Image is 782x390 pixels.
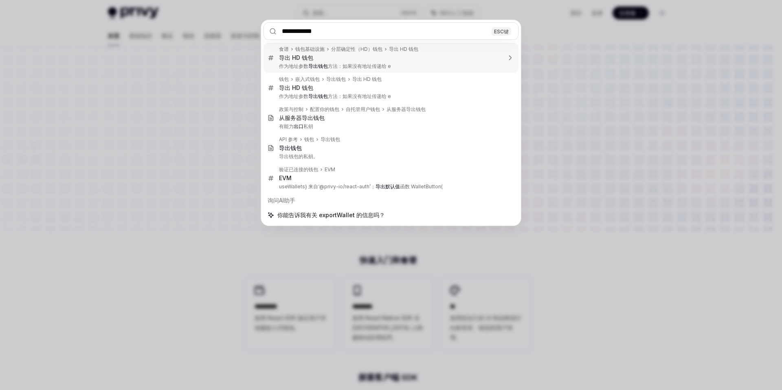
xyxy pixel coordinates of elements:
font: 导出 HD 钱包 [279,54,313,61]
font: 配置你的钱包 [310,106,339,112]
font: 导出 HD 钱包 [352,76,382,82]
font: 询问AI助手 [268,197,295,204]
font: 从服务器导出钱包 [387,106,426,112]
font: EVM [279,174,292,181]
font: ESC键 [494,28,509,34]
font: 函数 WalletButton( [400,183,443,190]
font: 导出钱包 [279,144,302,151]
font: useWallets} 来自‘@privy-io/react-auth’； [279,183,376,190]
font: 有能力 [279,123,294,129]
font: 出口 [294,123,303,129]
font: 食谱 [279,46,289,52]
font: 导出钱包 [321,136,340,142]
font: 方法：如果没有地址传递给 e [328,63,391,69]
font: 导出钱包 [308,93,328,99]
font: 嵌入式钱包 [295,76,320,82]
font: 从服务器导出钱包 [279,114,325,121]
font: 钱包 [304,136,314,142]
font: 自托管用户钱包 [346,106,380,112]
font: 钱包基础设施 [295,46,325,52]
font: 验证已连接的钱包 [279,166,318,172]
font: 私钥 [303,123,313,129]
font: 你能告诉我有关 exportWallet 的信息吗？ [277,211,385,218]
font: 分层确定性（HD）钱包 [331,46,382,52]
font: 导出默认值 [376,183,400,190]
font: 作为地址参数 [279,63,308,69]
font: API 参考 [279,136,298,142]
font: 钱包 [279,76,289,82]
font: 导出 HD 钱包 [389,46,418,52]
font: 导出钱包的私钥。 [279,153,318,159]
font: 导出 HD 钱包 [279,84,313,91]
font: EVM [325,166,335,172]
font: 作为地址参数 [279,93,308,99]
font: 导出钱包 [326,76,346,82]
font: 方法：如果没有地址传递给 e [328,93,391,99]
font: 政策与控制 [279,106,303,112]
font: 导出钱包 [308,63,328,69]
